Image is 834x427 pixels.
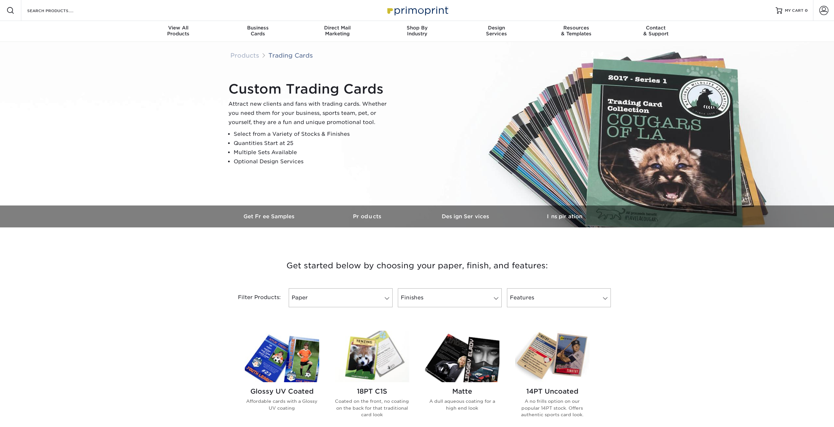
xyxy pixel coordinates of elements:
p: A no frills option on our popular 14PT stock. Offers authentic sports card look. [515,398,590,418]
a: Shop ByIndustry [377,21,457,42]
div: & Templates [536,25,616,37]
a: Inspiration [515,205,614,227]
p: A dull aqueous coating for a high end look [425,398,499,411]
a: Direct MailMarketing [298,21,377,42]
p: Coated on the front, no coating on the back for that traditional card look [335,398,409,418]
span: Business [218,25,298,31]
a: Trading Cards [268,52,313,59]
a: Resources& Templates [536,21,616,42]
a: Get Free Samples [221,205,319,227]
li: Multiple Sets Available [234,148,392,157]
h2: 18PT C1S [335,387,409,395]
img: 14PT Uncoated Trading Cards [515,331,590,382]
span: MY CART [785,8,804,13]
li: Quantities Start at 25 [234,139,392,148]
h2: 14PT Uncoated [515,387,590,395]
div: Industry [377,25,457,37]
a: DesignServices [457,21,536,42]
a: Products [319,205,417,227]
h3: Get Free Samples [221,213,319,220]
img: Glossy UV Coated Trading Cards [245,331,319,382]
a: Paper [289,288,393,307]
span: Shop By [377,25,457,31]
a: Design Services [417,205,515,227]
div: Cards [218,25,298,37]
div: Filter Products: [221,288,286,307]
span: Contact [616,25,696,31]
div: Marketing [298,25,377,37]
img: Matte Trading Cards [425,331,499,382]
p: Attract new clients and fans with trading cards. Whether you need them for your business, sports ... [228,99,392,127]
span: 0 [805,8,808,13]
span: View All [139,25,218,31]
a: Finishes [398,288,502,307]
p: Affordable cards with a Glossy UV coating [245,398,319,411]
h3: Products [319,213,417,220]
h1: Custom Trading Cards [228,81,392,97]
span: Direct Mail [298,25,377,31]
img: Primoprint [384,3,450,17]
div: & Support [616,25,696,37]
a: Contact& Support [616,21,696,42]
a: BusinessCards [218,21,298,42]
li: Optional Design Services [234,157,392,166]
span: Design [457,25,536,31]
span: Resources [536,25,616,31]
h3: Design Services [417,213,515,220]
a: View AllProducts [139,21,218,42]
a: Features [507,288,611,307]
h2: Matte [425,387,499,395]
div: Services [457,25,536,37]
h3: Get started below by choosing your paper, finish, and features: [225,251,609,280]
input: SEARCH PRODUCTS..... [27,7,90,14]
div: Products [139,25,218,37]
li: Select from a Variety of Stocks & Finishes [234,130,392,139]
img: 18PT C1S Trading Cards [335,331,409,382]
h2: Glossy UV Coated [245,387,319,395]
a: Products [230,52,259,59]
h3: Inspiration [515,213,614,220]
